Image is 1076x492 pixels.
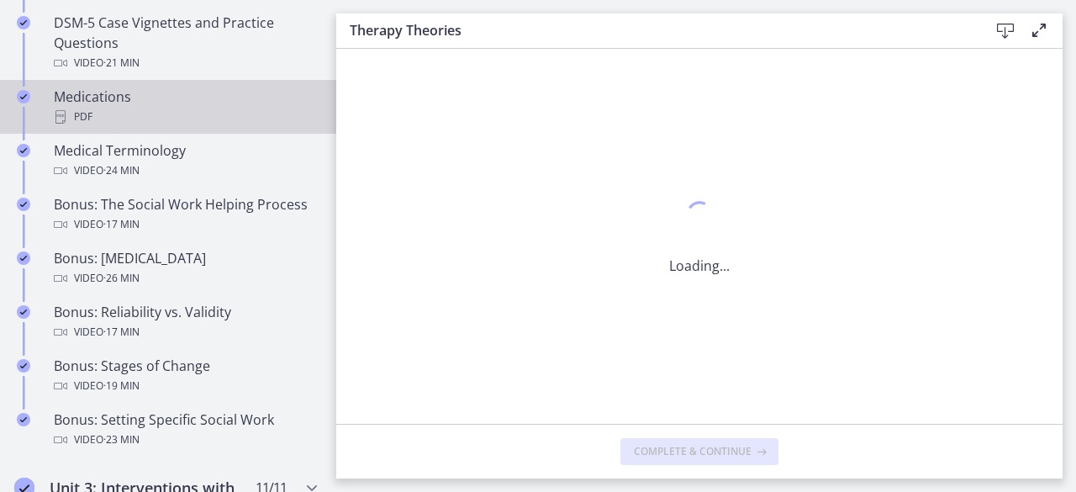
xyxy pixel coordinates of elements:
div: Video [54,53,316,73]
p: Loading... [669,256,730,276]
div: PDF [54,107,316,127]
div: Bonus: [MEDICAL_DATA] [54,248,316,288]
span: · 26 min [103,268,140,288]
i: Completed [17,359,30,373]
div: Medications [54,87,316,127]
i: Completed [17,305,30,319]
span: · 19 min [103,376,140,396]
i: Completed [17,198,30,211]
div: Video [54,161,316,181]
span: Complete & continue [634,445,752,458]
i: Completed [17,413,30,426]
div: Bonus: Reliability vs. Validity [54,302,316,342]
i: Completed [17,90,30,103]
span: · 17 min [103,214,140,235]
div: Video [54,430,316,450]
div: 1 [669,197,730,235]
button: Complete & continue [620,438,778,465]
div: Bonus: Setting Specific Social Work [54,410,316,450]
i: Completed [17,144,30,157]
span: · 21 min [103,53,140,73]
div: DSM-5 Case Vignettes and Practice Questions [54,13,316,73]
span: · 17 min [103,322,140,342]
div: Video [54,322,316,342]
div: Medical Terminology [54,140,316,181]
div: Video [54,214,316,235]
div: Video [54,376,316,396]
span: · 23 min [103,430,140,450]
div: Video [54,268,316,288]
span: · 24 min [103,161,140,181]
i: Completed [17,16,30,29]
i: Completed [17,251,30,265]
div: Bonus: The Social Work Helping Process [54,194,316,235]
h3: Therapy Theories [350,20,962,40]
div: Bonus: Stages of Change [54,356,316,396]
